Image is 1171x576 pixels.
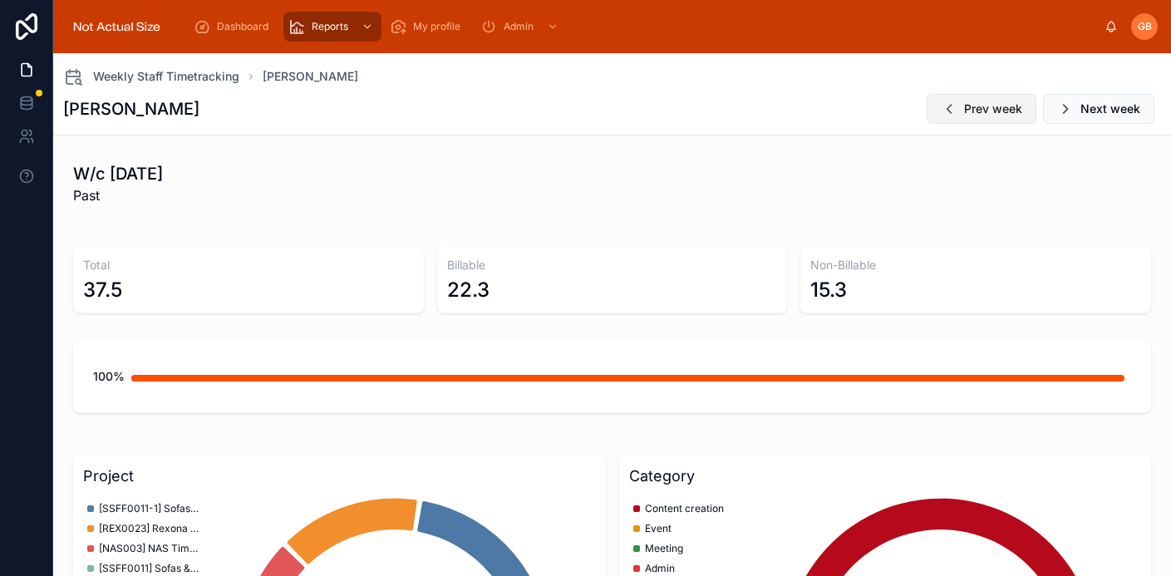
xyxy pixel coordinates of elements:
[964,101,1022,117] span: Prev week
[93,68,239,85] span: Weekly Staff Timetracking
[645,502,724,515] span: Content creation
[99,522,199,535] span: [REX0023] Rexona | [GEOGRAPHIC_DATA] | B2 Production & Post
[645,522,672,535] span: Event
[629,465,1142,488] h3: Category
[73,185,163,205] span: Past
[83,465,596,488] h3: Project
[283,12,381,42] a: Reports
[1080,101,1140,117] span: Next week
[83,277,122,303] div: 37.5
[99,502,199,515] span: [SSFF0011-1] Sofas & Stuff | Showroom Guides | Additional Showroom Edits
[63,97,199,121] h1: [PERSON_NAME]
[1138,20,1152,33] span: GB
[810,277,847,303] div: 15.3
[312,20,348,33] span: Reports
[83,257,414,273] h3: Total
[63,66,239,86] a: Weekly Staff Timetracking
[810,257,1141,273] h3: Non-Billable
[180,8,1105,45] div: scrollable content
[1043,94,1154,124] button: Next week
[475,12,567,42] a: Admin
[413,20,460,33] span: My profile
[927,94,1036,124] button: Prev week
[645,562,675,575] span: Admin
[93,360,125,393] div: 100%
[99,542,199,555] span: [NAS003] NAS Time OOO
[504,20,534,33] span: Admin
[73,162,163,185] h1: W/c [DATE]
[447,257,778,273] h3: Billable
[263,68,358,85] a: [PERSON_NAME]
[447,277,490,303] div: 22.3
[99,562,199,575] span: [SSFF0011] Sofas & Stuff | Showroom Guides | Chelsea Showroom
[217,20,268,33] span: Dashboard
[645,542,683,555] span: Meeting
[66,13,167,40] img: App logo
[385,12,472,42] a: My profile
[189,12,280,42] a: Dashboard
